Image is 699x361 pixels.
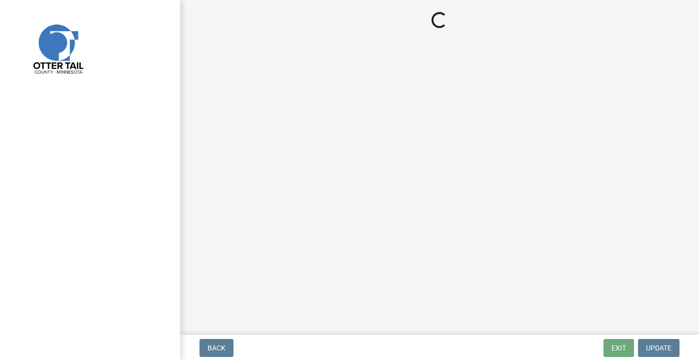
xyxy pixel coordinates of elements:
span: Back [207,344,225,352]
img: Otter Tail County, Minnesota [20,11,95,86]
button: Update [638,339,679,357]
span: Update [646,344,671,352]
button: Exit [603,339,634,357]
button: Back [199,339,233,357]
